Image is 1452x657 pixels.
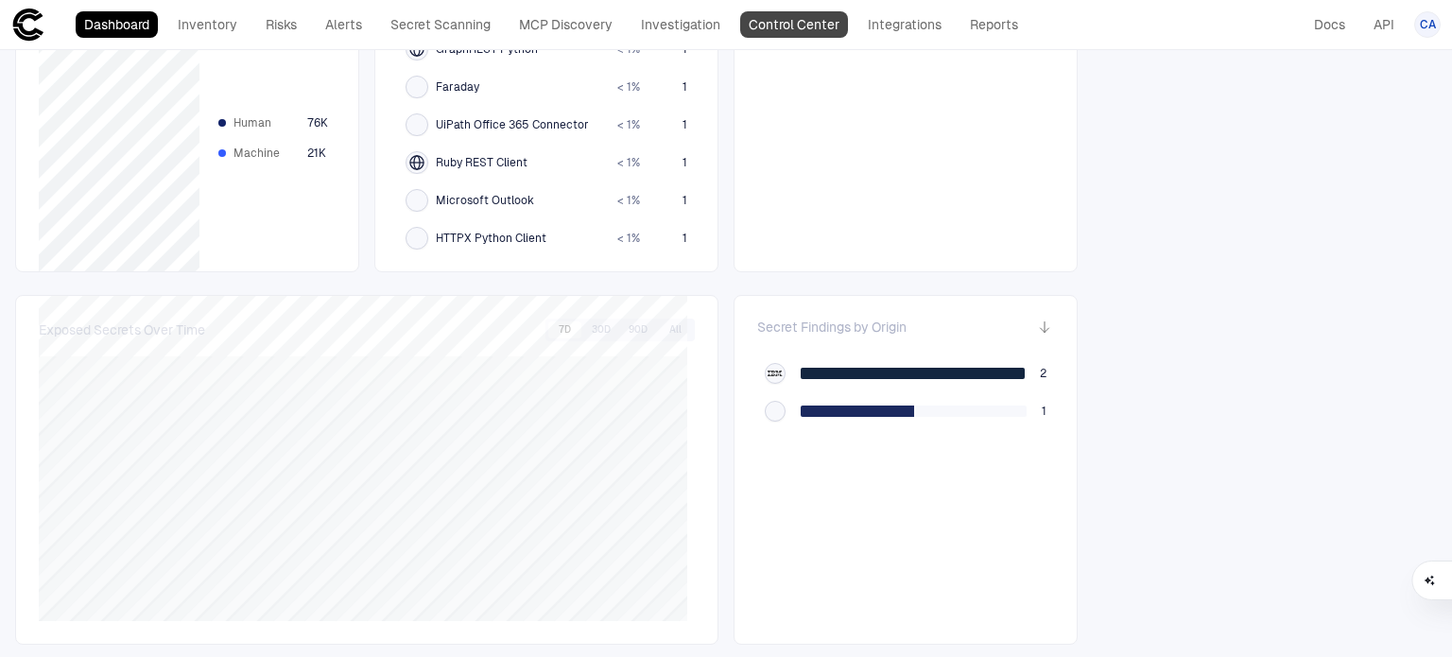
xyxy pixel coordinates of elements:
[740,11,848,38] a: Control Center
[621,321,655,338] button: 90D
[436,193,534,208] span: Microsoft Outlook
[548,321,581,338] button: 7D
[257,11,305,38] a: Risks
[317,11,371,38] a: Alerts
[768,366,783,381] div: IBM
[436,79,479,95] span: Faraday
[683,231,687,246] span: 1
[39,321,205,338] span: Exposed Secrets Over Time
[617,231,640,246] span: < 1 %
[382,11,499,38] a: Secret Scanning
[584,321,618,338] button: 30D
[169,11,246,38] a: Inventory
[1365,11,1403,38] a: API
[1420,17,1436,32] span: CA
[961,11,1027,38] a: Reports
[307,115,328,130] span: 76K
[617,117,640,132] span: < 1 %
[1040,366,1046,381] span: 2
[1042,404,1046,419] span: 1
[233,146,300,161] span: Machine
[617,193,640,208] span: < 1 %
[233,115,300,130] span: Human
[683,117,687,132] span: 1
[510,11,621,38] a: MCP Discovery
[1305,11,1354,38] a: Docs
[617,79,640,95] span: < 1 %
[632,11,729,38] a: Investigation
[658,321,692,338] button: All
[307,146,326,161] span: 21K
[436,155,527,170] span: Ruby REST Client
[859,11,950,38] a: Integrations
[683,79,687,95] span: 1
[683,193,687,208] span: 1
[617,155,640,170] span: < 1 %
[757,319,907,336] span: Secret Findings by Origin
[76,11,158,38] a: Dashboard
[683,155,687,170] span: 1
[436,231,546,246] span: HTTPX Python Client
[1414,11,1441,38] button: CA
[436,117,589,132] span: UiPath Office 365 Connector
